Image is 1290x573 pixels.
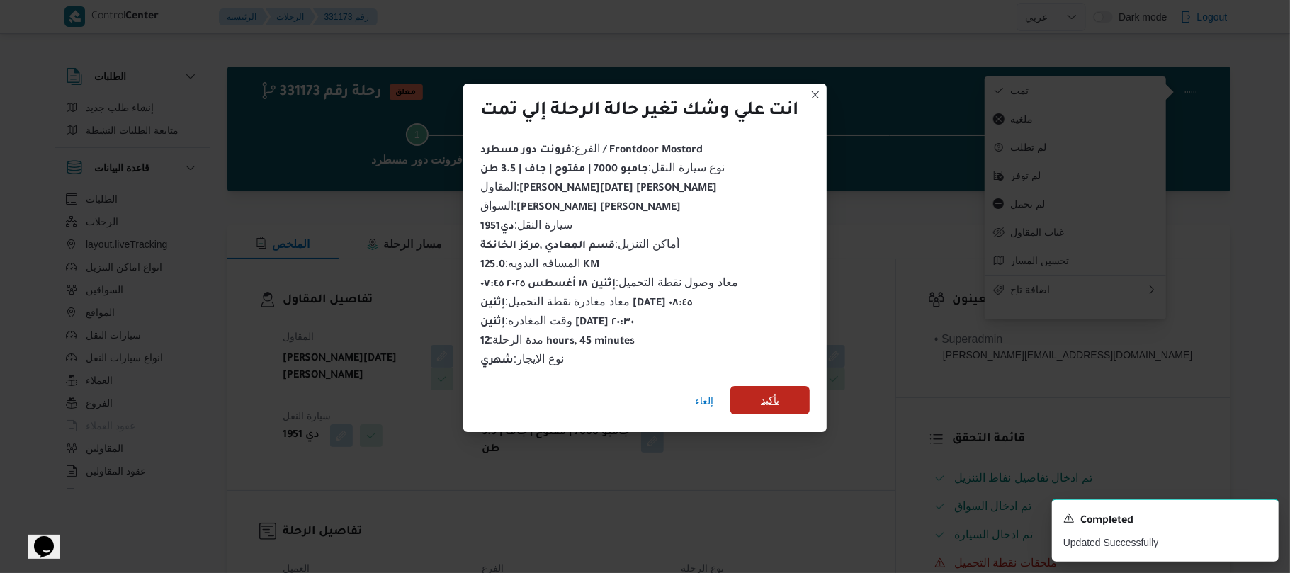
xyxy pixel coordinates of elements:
b: إثنين [DATE] ٢٠:٣٠ [480,317,634,329]
b: [PERSON_NAME][DATE] [PERSON_NAME] [519,183,717,195]
span: Completed [1080,513,1133,530]
b: إثنين [DATE] ٠٨:٤٥ [480,298,692,310]
span: الفرع : [480,142,703,154]
b: جامبو 7000 | مفتوح | جاف | 3.5 طن [480,164,648,176]
div: انت علي وشك تغير حالة الرحلة إلي تمت [480,101,798,123]
span: تأكيد [761,392,779,409]
b: إثنين ١٨ أغسطس ٢٠٢٥ ٠٧:٤٥ [480,279,616,290]
b: فرونت دور مسطرد / Frontdoor Mostord [480,145,703,157]
span: مدة الرحلة : [480,334,635,346]
span: نوع الايجار : [480,353,564,365]
p: Updated Successfully [1063,535,1267,550]
span: نوع سيارة النقل : [480,161,725,174]
b: [PERSON_NAME] [PERSON_NAME] [516,203,681,214]
span: السواق : [480,200,681,212]
span: سيارة النقل : [480,219,572,231]
button: Closes this modal window [807,86,824,103]
b: شهري [480,356,514,367]
span: معاد مغادرة نقطة التحميل : [480,295,692,307]
b: قسم المعادي ,مركز الخانكة [480,241,615,252]
div: Notification [1063,511,1267,530]
button: تأكيد [730,386,810,414]
span: إلغاء [695,392,713,409]
iframe: chat widget [14,516,60,559]
span: المسافه اليدويه : [480,257,599,269]
button: إلغاء [689,387,719,415]
span: أماكن التنزيل : [480,238,679,250]
span: معاد وصول نقطة التحميل : [480,276,738,288]
b: 12 hours, 45 minutes [480,336,635,348]
span: المقاول : [480,181,717,193]
b: دي1951 [480,222,514,233]
span: وقت المغادره : [480,314,634,327]
b: 125.0 KM [480,260,599,271]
